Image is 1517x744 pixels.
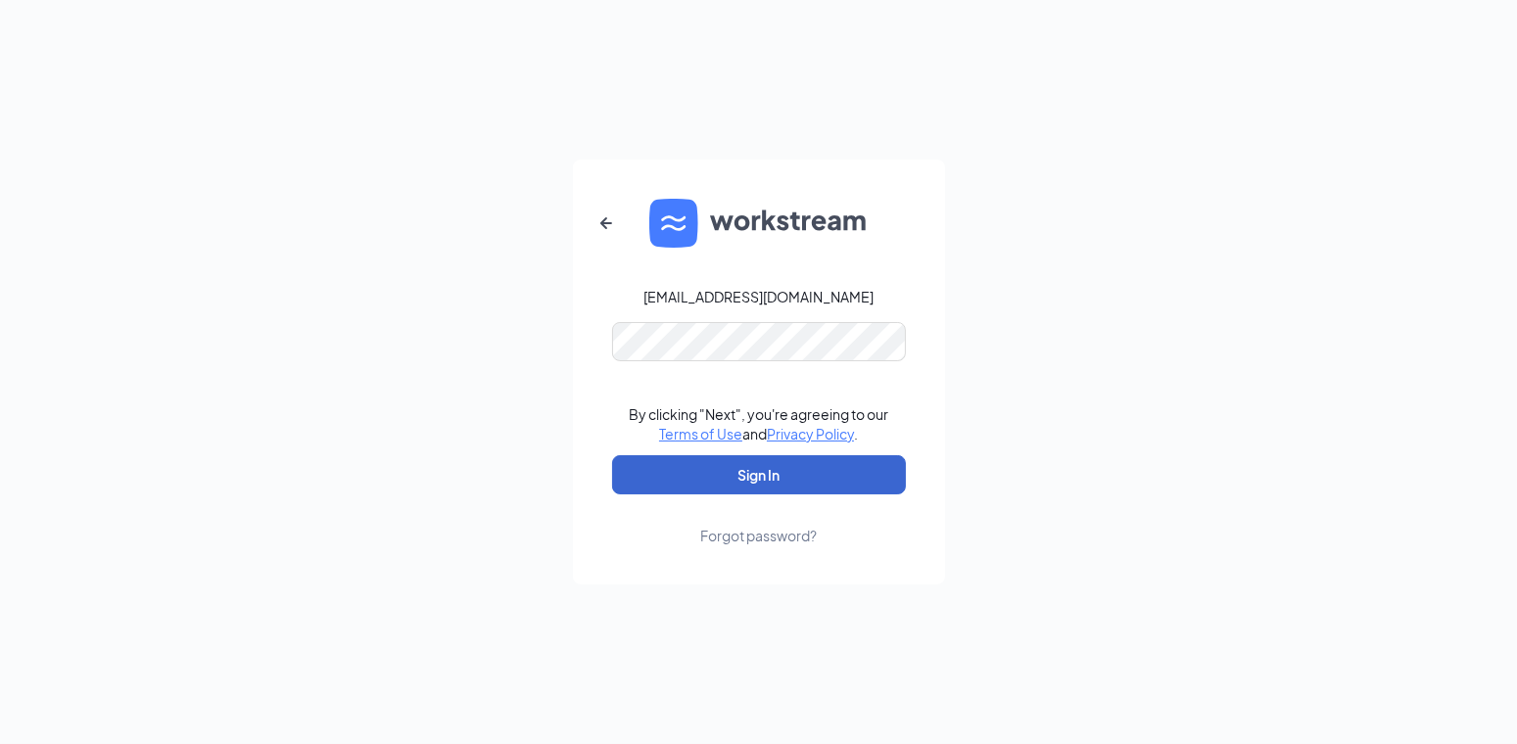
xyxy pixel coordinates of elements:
[629,404,888,443] div: By clicking "Next", you're agreeing to our and .
[643,287,874,306] div: [EMAIL_ADDRESS][DOMAIN_NAME]
[700,526,817,545] div: Forgot password?
[767,425,854,442] a: Privacy Policy
[583,200,630,247] button: ArrowLeftNew
[612,455,906,494] button: Sign In
[594,211,618,235] svg: ArrowLeftNew
[649,199,869,248] img: WS logo and Workstream text
[700,494,817,545] a: Forgot password?
[659,425,742,442] a: Terms of Use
